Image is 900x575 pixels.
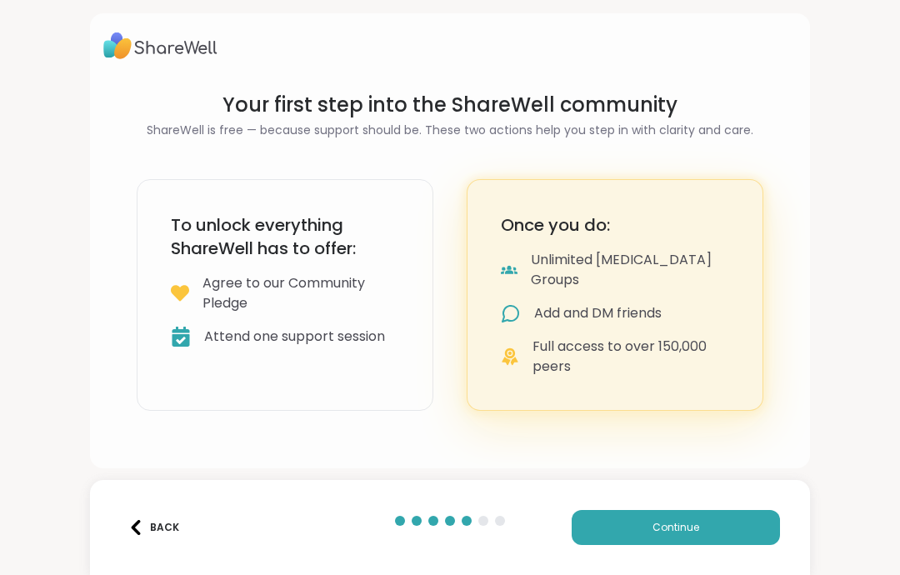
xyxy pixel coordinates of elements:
h1: Your first step into the ShareWell community [137,92,763,118]
div: Attend one support session [204,327,385,347]
span: Continue [652,520,699,535]
h3: To unlock everything ShareWell has to offer: [171,213,399,260]
div: Agree to our Community Pledge [202,273,399,313]
img: ShareWell Logo [103,27,217,65]
div: Back [128,520,179,535]
div: Unlimited [MEDICAL_DATA] Groups [531,250,729,290]
div: Add and DM friends [534,303,662,323]
button: Back [120,510,187,545]
div: Full access to over 150,000 peers [532,337,729,377]
h3: Once you do: [501,213,729,237]
button: Continue [572,510,780,545]
h2: ShareWell is free — because support should be. These two actions help you step in with clarity an... [137,122,763,139]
